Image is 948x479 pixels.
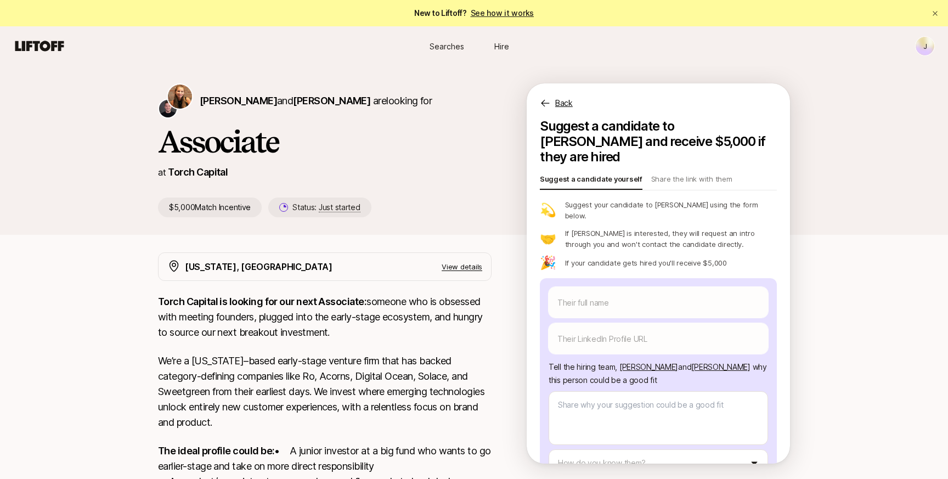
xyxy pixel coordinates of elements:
[158,125,492,158] h1: Associate
[565,228,777,250] p: If [PERSON_NAME] is interested, they will request an intro through you and won't contact the cand...
[200,95,277,106] span: [PERSON_NAME]
[158,165,166,179] p: at
[293,95,370,106] span: [PERSON_NAME]
[158,353,492,430] p: We’re a [US_STATE]–based early-stage venture firm that has backed category-defining companies lik...
[158,296,366,307] strong: Torch Capital is looking for our next Associate:
[200,93,432,109] p: are looking for
[168,166,228,178] a: Torch Capital
[442,261,482,272] p: View details
[292,201,360,214] p: Status:
[494,41,509,52] span: Hire
[565,199,777,221] p: Suggest your candidate to [PERSON_NAME] using the form below.
[565,257,727,268] p: If your candidate gets hired you'll receive $5,000
[678,362,751,371] span: and
[540,119,777,165] p: Suggest a candidate to [PERSON_NAME] and receive $5,000 if they are hired
[414,7,534,20] span: New to Liftoff?
[159,100,177,117] img: Christopher Harper
[540,256,556,269] p: 🎉
[168,84,192,109] img: Katie Reiner
[691,362,750,371] span: [PERSON_NAME]
[319,202,360,212] span: Just started
[540,204,556,217] p: 💫
[185,260,332,274] p: [US_STATE], [GEOGRAPHIC_DATA]
[474,36,529,57] a: Hire
[923,40,927,53] p: J
[430,41,464,52] span: Searches
[277,95,370,106] span: and
[158,198,262,217] p: $5,000 Match Incentive
[419,36,474,57] a: Searches
[540,232,556,245] p: 🤝
[549,360,768,387] p: Tell the hiring team, why this person could be a good fit
[915,36,935,56] button: J
[540,173,642,189] p: Suggest a candidate yourself
[158,445,274,457] strong: The ideal profile could be:
[555,97,573,110] p: Back
[651,173,732,189] p: Share the link with them
[471,8,534,18] a: See how it works
[158,294,492,340] p: someone who is obsessed with meeting founders, plugged into the early-stage ecosystem, and hungry...
[619,362,678,371] span: [PERSON_NAME]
